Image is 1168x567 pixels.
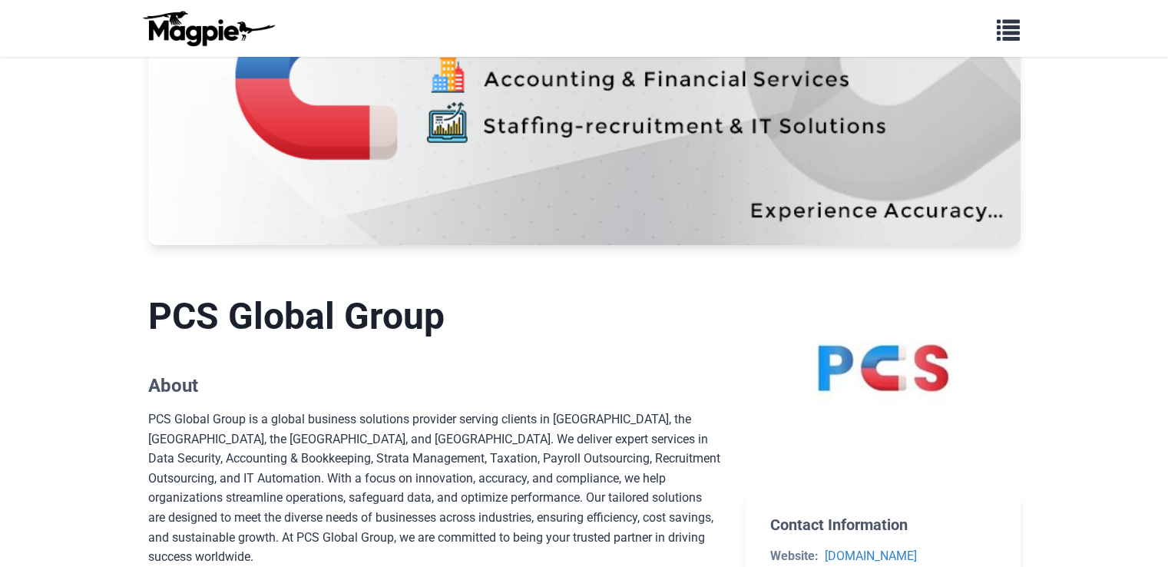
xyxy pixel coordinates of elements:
[825,549,917,563] a: [DOMAIN_NAME]
[770,549,819,563] strong: Website:
[148,294,722,339] h1: PCS Global Group
[809,294,957,442] img: PCS Global Group logo
[139,10,277,47] img: logo-ab69f6fb50320c5b225c76a69d11143b.png
[148,375,722,397] h2: About
[770,516,995,534] h2: Contact Information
